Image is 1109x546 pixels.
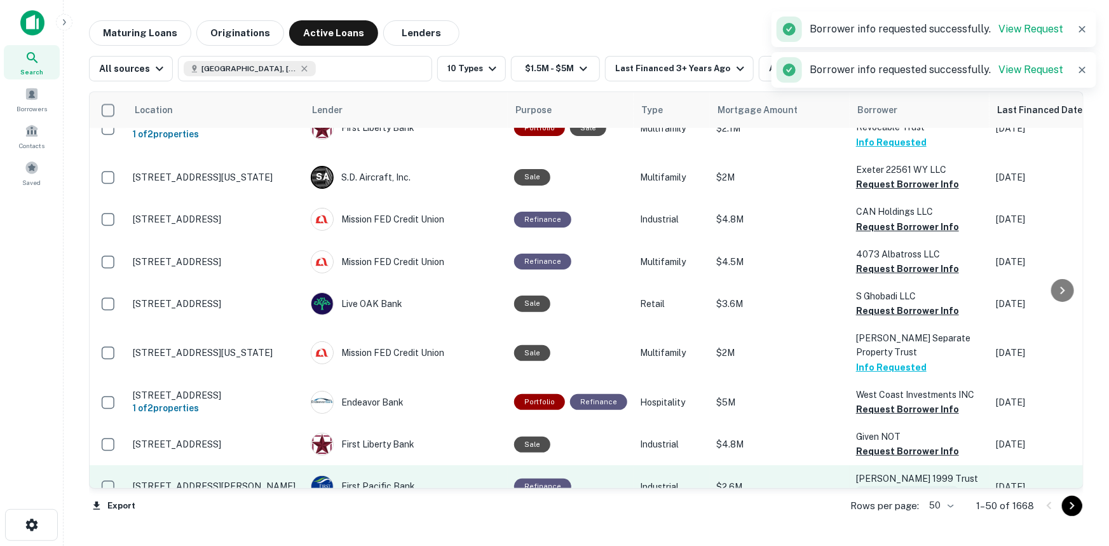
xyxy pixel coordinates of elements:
[716,437,843,451] p: $4.8M
[641,102,663,118] span: Type
[19,140,44,151] span: Contacts
[716,212,843,226] p: $4.8M
[4,119,60,153] a: Contacts
[89,496,139,515] button: Export
[89,20,191,46] button: Maturing Loans
[570,394,627,410] div: This loan purpose was for refinancing
[716,395,843,409] p: $5M
[311,391,501,414] div: Endeavor Bank
[856,135,927,150] button: Info Requested
[508,92,634,128] th: Purpose
[716,346,843,360] p: $2M
[850,498,919,514] p: Rows per page:
[133,256,298,268] p: [STREET_ADDRESS]
[311,475,501,498] div: First Pacific Bank
[856,486,959,502] button: Request Borrower Info
[605,56,753,81] button: Last Financed 3+ Years Ago
[304,92,508,128] th: Lender
[311,166,501,189] div: S.d. Aircraft, Inc.
[710,92,850,128] th: Mortgage Amount
[856,444,959,459] button: Request Borrower Info
[316,170,329,184] p: S A
[4,156,60,190] a: Saved
[201,63,297,74] span: [GEOGRAPHIC_DATA], [GEOGRAPHIC_DATA], [GEOGRAPHIC_DATA]
[311,342,333,364] img: picture
[856,430,983,444] p: Given NOT
[640,437,704,451] p: Industrial
[997,102,1099,118] span: Last Financed Date
[99,61,167,76] div: All sources
[640,346,704,360] p: Multifamily
[311,392,333,413] img: picture
[311,433,333,455] img: picture
[856,163,983,177] p: Exeter 22561 WY LLC
[640,480,704,494] p: Industrial
[133,390,298,401] p: [STREET_ADDRESS]
[311,251,333,273] img: picture
[133,401,298,415] h6: 1 of 2 properties
[515,102,568,118] span: Purpose
[383,20,459,46] button: Lenders
[856,177,959,192] button: Request Borrower Info
[640,255,704,269] p: Multifamily
[311,250,501,273] div: Mission FED Credit Union
[856,261,959,276] button: Request Borrower Info
[976,498,1034,514] p: 1–50 of 1668
[23,177,41,188] span: Saved
[856,472,983,486] p: [PERSON_NAME] 1999 Trust
[196,20,284,46] button: Originations
[312,102,343,118] span: Lender
[856,303,959,318] button: Request Borrower Info
[998,23,1063,35] a: View Request
[856,402,959,417] button: Request Borrower Info
[437,56,506,81] button: 10 Types
[514,212,571,228] div: This loan purpose was for refinancing
[856,289,983,303] p: S Ghobadi LLC
[311,341,501,364] div: Mission FED Credit Union
[856,360,927,375] button: Info Requested
[289,20,378,46] button: Active Loans
[514,479,571,495] div: This loan purpose was for refinancing
[20,10,44,36] img: capitalize-icon.png
[20,67,43,77] span: Search
[634,92,710,128] th: Type
[850,92,990,128] th: Borrower
[810,22,1063,37] p: Borrower info requested successfully.
[514,120,565,136] div: This is a portfolio loan with 2 properties
[924,496,956,515] div: 50
[716,480,843,494] p: $2.6M
[133,439,298,450] p: [STREET_ADDRESS]
[1062,496,1082,516] button: Go to next page
[716,121,843,135] p: $2.1M
[856,205,983,219] p: CAN Holdings LLC
[311,293,333,315] img: picture
[640,121,704,135] p: Multifamily
[134,102,189,118] span: Location
[570,120,606,136] div: Sale
[514,254,571,270] div: This loan purpose was for refinancing
[856,331,983,359] p: [PERSON_NAME] Separate Property Trust
[311,476,333,498] img: picture
[4,82,60,116] a: Borrowers
[640,170,704,184] p: Multifamily
[311,208,501,231] div: Mission FED Credit Union
[856,247,983,261] p: 4073 Albatross LLC
[514,296,550,311] div: Sale
[311,433,501,456] div: First Liberty Bank
[133,298,298,310] p: [STREET_ADDRESS]
[716,297,843,311] p: $3.6M
[4,45,60,79] a: Search
[856,219,959,235] button: Request Borrower Info
[133,127,298,141] h6: 1 of 2 properties
[311,118,333,139] img: picture
[716,170,843,184] p: $2M
[810,62,1063,78] p: Borrower info requested successfully.
[511,56,600,81] button: $1.5M - $5M
[178,56,432,81] button: [GEOGRAPHIC_DATA], [GEOGRAPHIC_DATA], [GEOGRAPHIC_DATA]
[1045,444,1109,505] iframe: Chat Widget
